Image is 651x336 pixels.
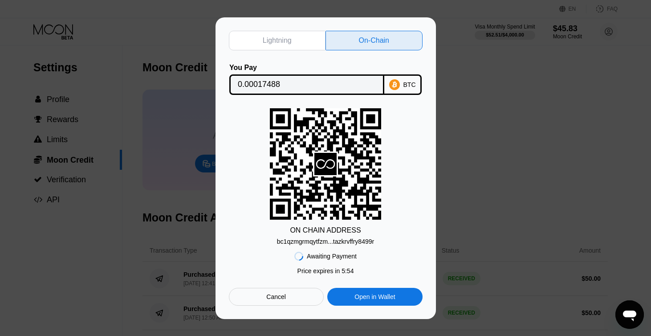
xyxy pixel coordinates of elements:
[325,31,423,50] div: On-Chain
[403,81,416,88] div: BTC
[354,293,395,301] div: Open in Wallet
[327,288,422,306] div: Open in Wallet
[229,64,384,72] div: You Pay
[277,234,374,245] div: bc1qzmgrmqytfzm...tazkrvffry8499r
[307,253,357,260] div: Awaiting Payment
[277,238,374,245] div: bc1qzmgrmqytfzm...tazkrvffry8499r
[359,36,389,45] div: On-Chain
[263,36,292,45] div: Lightning
[229,31,326,50] div: Lightning
[342,267,354,275] span: 5 : 54
[297,267,354,275] div: Price expires in
[290,226,361,234] div: ON CHAIN ADDRESS
[615,300,644,329] iframe: Button to launch messaging window
[266,293,286,301] div: Cancel
[229,288,324,306] div: Cancel
[229,64,423,95] div: You PayBTC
